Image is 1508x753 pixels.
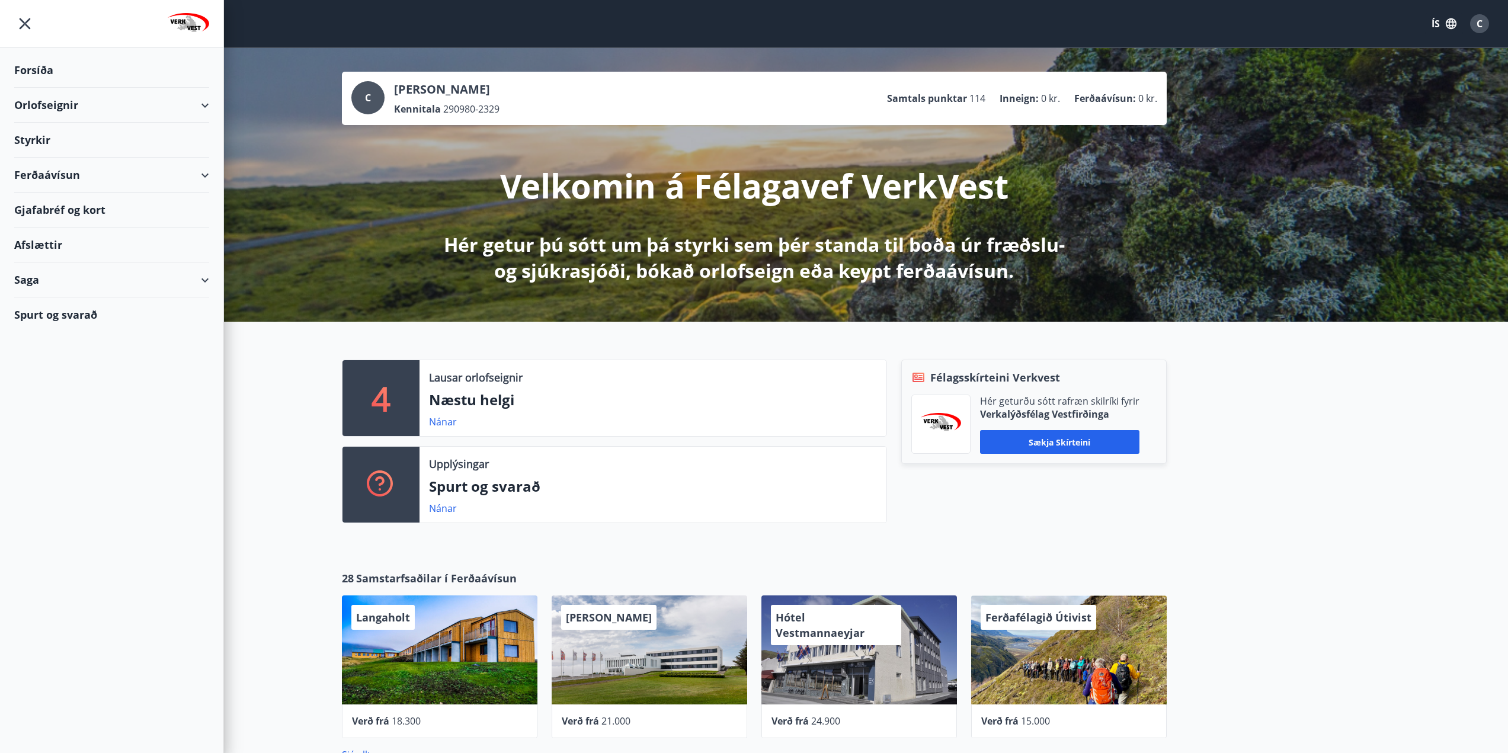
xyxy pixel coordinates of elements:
span: 24.900 [811,714,840,728]
p: Spurt og svarað [429,476,877,496]
p: Inneign : [1000,92,1039,105]
p: Lausar orlofseignir [429,370,523,385]
span: [PERSON_NAME] [566,610,652,624]
p: [PERSON_NAME] [394,81,500,98]
p: Næstu helgi [429,390,877,410]
div: Forsíða [14,53,209,88]
span: 0 kr. [1138,92,1157,105]
p: Upplýsingar [429,456,489,472]
p: Samtals punktar [887,92,967,105]
span: Verð frá [352,714,389,728]
span: 28 [342,571,354,586]
span: 290980-2329 [443,102,500,116]
button: menu [14,13,36,34]
p: Kennitala [394,102,441,116]
p: Velkomin á Félagavef VerkVest [500,163,1008,208]
div: Spurt og svarað [14,297,209,332]
button: C [1465,9,1494,38]
span: Verð frá [981,714,1019,728]
button: Sækja skírteini [980,430,1139,454]
p: 4 [372,376,390,421]
p: Hér getur þú sótt um þá styrki sem þér standa til boða úr fræðslu- og sjúkrasjóði, bókað orlofsei... [441,232,1067,284]
span: 21.000 [601,714,630,728]
p: Hér geturðu sótt rafræn skilríki fyrir [980,395,1139,408]
span: Langaholt [356,610,410,624]
div: Styrkir [14,123,209,158]
img: jihgzMk4dcgjRAW2aMgpbAqQEG7LZi0j9dOLAUvz.png [921,413,961,436]
img: union_logo [168,13,209,37]
span: 15.000 [1021,714,1050,728]
a: Nánar [429,502,457,515]
p: Verkalýðsfélag Vestfirðinga [980,408,1139,421]
div: Saga [14,262,209,297]
div: Afslættir [14,227,209,262]
div: Gjafabréf og kort [14,193,209,227]
span: 114 [969,92,985,105]
p: Ferðaávísun : [1074,92,1136,105]
span: 18.300 [392,714,421,728]
div: Orlofseignir [14,88,209,123]
span: C [365,91,371,104]
span: Ferðafélagið Útivist [985,610,1091,624]
span: Verð frá [562,714,599,728]
span: Hótel Vestmannaeyjar [776,610,865,640]
span: C [1477,17,1483,30]
span: Samstarfsaðilar í Ferðaávísun [356,571,517,586]
a: Nánar [429,415,457,428]
span: Félagsskírteini Verkvest [930,370,1060,385]
div: Ferðaávísun [14,158,209,193]
span: Verð frá [771,714,809,728]
button: ÍS [1425,13,1463,34]
span: 0 kr. [1041,92,1060,105]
